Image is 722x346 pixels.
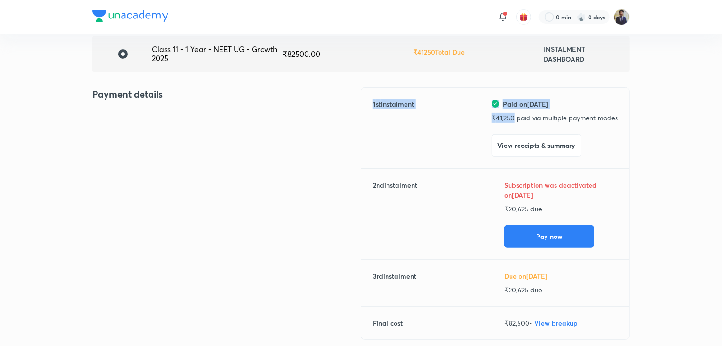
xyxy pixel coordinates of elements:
p: ₹ 82,500 • [504,318,618,328]
h6: 3 rd instalment [373,271,416,295]
div: ₹ 82500.00 [282,50,413,58]
img: green-tick [492,100,499,108]
button: View receipts & summary [492,134,581,157]
h6: ₹ 41250 Total Due [413,47,465,57]
p: ₹ 20,625 due [504,204,618,214]
button: avatar [516,9,531,25]
img: Rahul Kumar [614,9,630,25]
a: Company Logo [92,10,168,24]
p: ₹ 20,625 due [504,285,618,295]
img: streak [577,12,586,22]
p: ₹ 41,250 paid via multiple payment modes [492,113,618,123]
h6: 1 st instalment [373,99,414,157]
img: Company Logo [92,10,168,22]
span: View breakup [534,319,578,328]
div: Class 11 - 1 Year - NEET UG - Growth 2025 [152,45,282,63]
img: avatar [519,13,528,21]
h6: 2 nd instalment [373,180,417,248]
h6: Subscription was deactivated on [DATE] [504,180,599,200]
h6: Final cost [373,318,403,328]
h4: Payment details [92,87,361,101]
span: Paid on [DATE] [503,99,548,109]
h6: INSTALMENT DASHBOARD [544,44,622,64]
h6: Due on [DATE] [504,271,618,281]
button: Pay now [504,225,594,248]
